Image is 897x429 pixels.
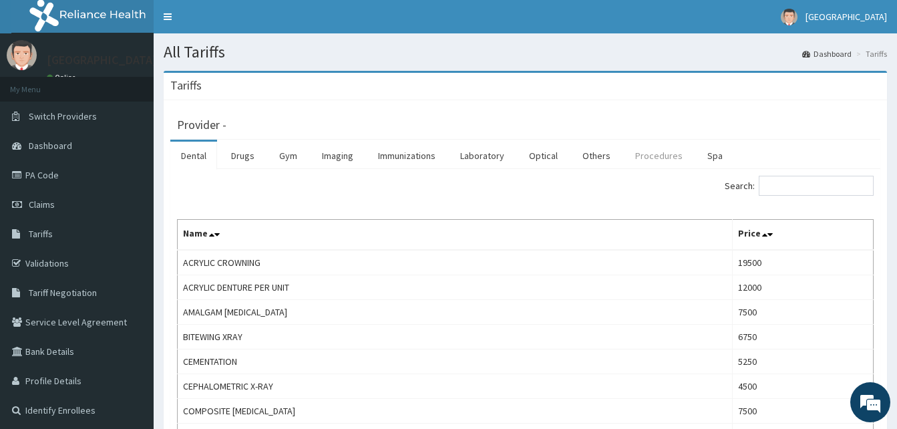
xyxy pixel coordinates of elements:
[7,40,37,70] img: User Image
[781,9,797,25] img: User Image
[29,287,97,299] span: Tariff Negotiation
[178,374,733,399] td: CEPHALOMETRIC X-RAY
[170,80,202,92] h3: Tariffs
[29,140,72,152] span: Dashboard
[732,374,873,399] td: 4500
[759,176,874,196] input: Search:
[802,48,852,59] a: Dashboard
[725,176,874,196] label: Search:
[29,228,53,240] span: Tariffs
[450,142,515,170] a: Laboratory
[47,73,79,82] a: Online
[178,275,733,300] td: ACRYLIC DENTURE PER UNIT
[853,48,887,59] li: Tariffs
[732,349,873,374] td: 5250
[732,275,873,300] td: 12000
[178,399,733,424] td: COMPOSITE [MEDICAL_DATA]
[624,142,693,170] a: Procedures
[697,142,733,170] a: Spa
[732,325,873,349] td: 6750
[732,250,873,275] td: 19500
[47,54,157,66] p: [GEOGRAPHIC_DATA]
[177,119,226,131] h3: Provider -
[164,43,887,61] h1: All Tariffs
[178,250,733,275] td: ACRYLIC CROWNING
[29,110,97,122] span: Switch Providers
[178,220,733,251] th: Name
[732,220,873,251] th: Price
[178,349,733,374] td: CEMENTATION
[311,142,364,170] a: Imaging
[732,399,873,424] td: 7500
[732,300,873,325] td: 7500
[178,300,733,325] td: AMALGAM [MEDICAL_DATA]
[572,142,621,170] a: Others
[367,142,446,170] a: Immunizations
[178,325,733,349] td: BITEWING XRAY
[170,142,217,170] a: Dental
[220,142,265,170] a: Drugs
[29,198,55,210] span: Claims
[518,142,568,170] a: Optical
[268,142,308,170] a: Gym
[805,11,887,23] span: [GEOGRAPHIC_DATA]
